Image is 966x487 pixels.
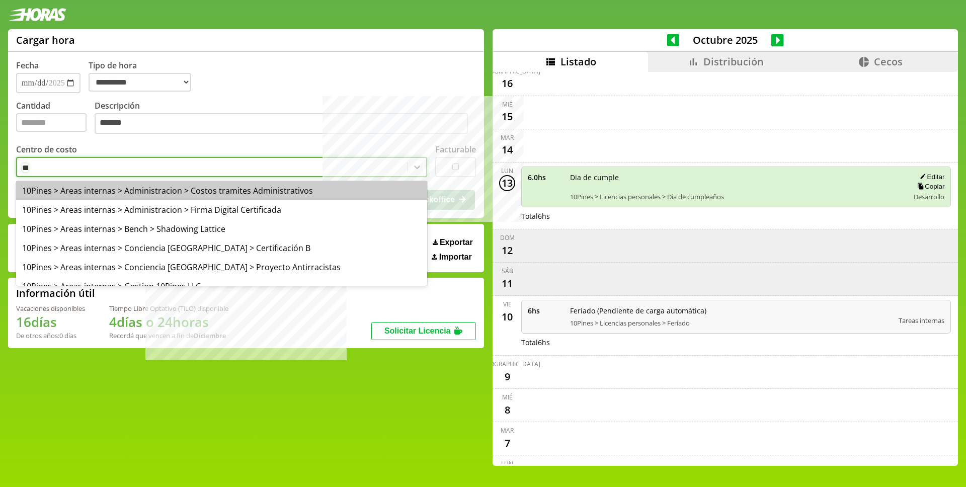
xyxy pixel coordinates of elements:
div: vie [503,300,512,308]
select: Tipo de hora [89,73,191,92]
button: Editar [917,173,944,181]
button: Solicitar Licencia [371,322,476,340]
button: Exportar [430,237,476,248]
div: Tiempo Libre Optativo (TiLO) disponible [109,304,228,313]
div: 15 [499,109,515,125]
b: Diciembre [194,331,226,340]
input: Cantidad [16,113,87,132]
div: lun [501,167,513,175]
div: 12 [499,242,515,258]
div: scrollable content [493,72,958,464]
div: 11 [499,275,515,291]
span: 10Pines > Licencias personales > Feriado [570,318,892,328]
label: Fecha [16,60,39,71]
div: 14 [499,142,515,158]
img: logotipo [8,8,66,21]
div: De otros años: 0 días [16,331,85,340]
span: Tareas internas [899,316,944,325]
label: Centro de costo [16,144,77,155]
label: Cantidad [16,100,95,137]
div: 10Pines > Areas internas > Administracion > Costos tramites Administrativos [16,181,427,200]
div: [DEMOGRAPHIC_DATA] [474,360,540,368]
div: 7 [499,435,515,451]
span: Solicitar Licencia [384,327,451,335]
div: 16 [499,75,515,92]
button: Copiar [914,182,944,191]
span: Octubre 2025 [679,33,771,47]
div: sáb [502,267,513,275]
div: 9 [499,368,515,384]
div: 10Pines > Areas internas > Conciencia [GEOGRAPHIC_DATA] > Proyecto Antirracistas [16,258,427,277]
div: mié [502,393,513,401]
span: Importar [439,253,472,262]
span: Listado [560,55,596,68]
div: mié [502,100,513,109]
label: Descripción [95,100,476,137]
div: 10Pines > Areas internas > Gestion 10Pines LLC [16,277,427,296]
span: 6 hs [528,306,563,315]
div: 10Pines > Areas internas > Administracion > Firma Digital Certificada [16,200,427,219]
span: Exportar [440,238,473,247]
div: 10 [499,308,515,324]
div: Vacaciones disponibles [16,304,85,313]
span: 10Pines > Licencias personales > Dia de cumpleaños [570,192,902,201]
span: 6.0 hs [528,173,563,182]
label: Tipo de hora [89,60,199,93]
div: mar [501,133,514,142]
span: Distribución [703,55,764,68]
div: Total 6 hs [521,211,951,221]
div: Total 6 hs [521,338,951,347]
h1: Cargar hora [16,33,75,47]
textarea: Descripción [95,113,468,134]
div: dom [500,233,515,242]
span: Dia de cumple [570,173,902,182]
div: 10Pines > Areas internas > Bench > Shadowing Lattice [16,219,427,238]
div: mar [501,426,514,435]
span: Cecos [874,55,903,68]
div: 8 [499,401,515,418]
label: Facturable [435,144,476,155]
div: 10Pines > Areas internas > Conciencia [GEOGRAPHIC_DATA] > Certificación B [16,238,427,258]
span: Feriado (Pendiente de carga automática) [570,306,892,315]
div: lun [501,459,513,468]
span: Desarrollo [914,192,944,201]
h1: 4 días o 24 horas [109,313,228,331]
h2: Información útil [16,286,95,300]
div: 13 [499,175,515,191]
h1: 16 días [16,313,85,331]
div: Recordá que vencen a fin de [109,331,228,340]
